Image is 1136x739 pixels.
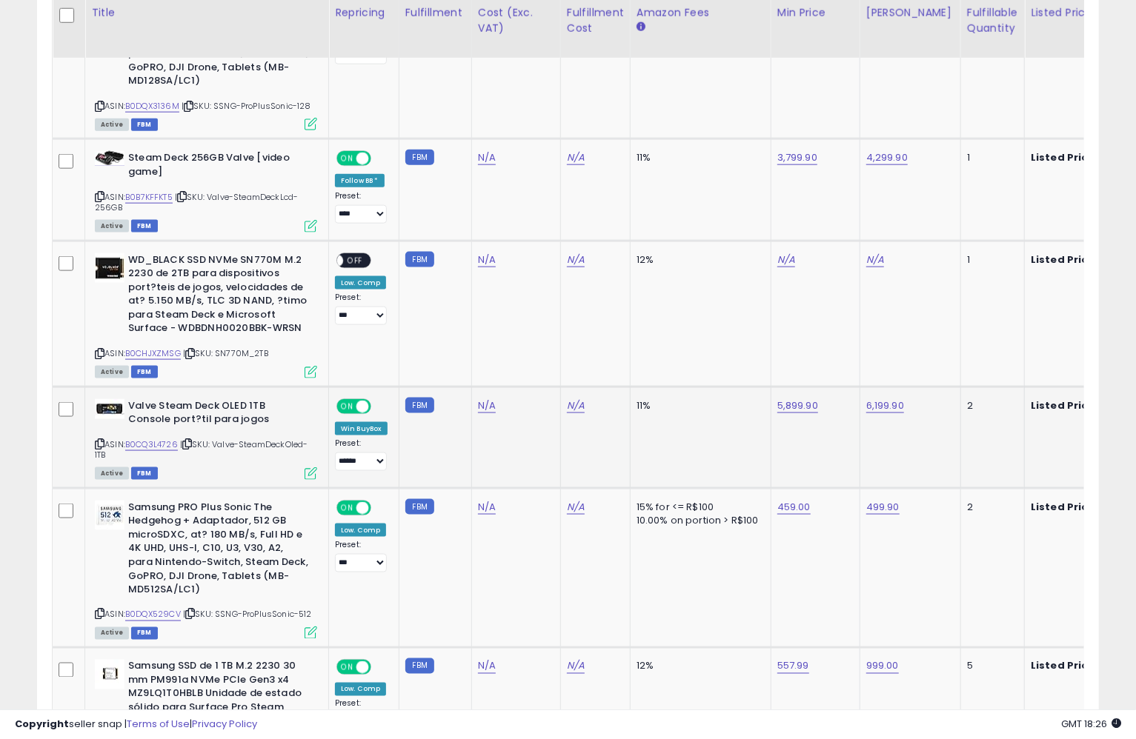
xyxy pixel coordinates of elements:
[567,659,585,674] a: N/A
[478,253,496,267] a: N/A
[478,659,496,674] a: N/A
[131,627,158,640] span: FBM
[338,153,356,165] span: ON
[128,253,308,339] b: WD_BLACK SSD NVMe SN770M M.2 2230 de 2TB para dispositivos port?teis de jogos, velocidades de at?...
[369,501,393,514] span: OFF
[95,501,317,638] div: ASIN:
[637,151,760,164] div: 11%
[369,153,393,165] span: OFF
[637,5,765,21] div: Amazon Fees
[95,467,129,480] span: All listings currently available for purchase on Amazon
[567,253,585,267] a: N/A
[405,499,434,515] small: FBM
[127,717,190,731] a: Terms of Use
[567,5,624,36] div: Fulfillment Cost
[131,220,158,233] span: FBM
[335,292,388,326] div: Preset:
[125,438,178,451] a: B0CQ3L4726
[967,253,1013,267] div: 1
[478,150,496,165] a: N/A
[183,347,268,359] span: | SKU: SN770M_2TB
[91,5,322,21] div: Title
[95,399,124,419] img: 31odZoRmJZL._SL40_.jpg
[369,661,393,674] span: OFF
[15,717,69,731] strong: Copyright
[478,5,554,36] div: Cost (Exc. VAT)
[125,100,179,113] a: B0DQX3136M
[1031,659,1098,673] b: Listed Price:
[131,467,158,480] span: FBM
[478,398,496,413] a: N/A
[125,347,181,360] a: B0CHJXZMSG
[183,609,312,621] span: | SKU: SSNG-ProPlusSonic-512
[637,514,760,527] div: 10.00% on portion > R$100
[335,174,385,187] div: Follow BB *
[131,366,158,378] span: FBM
[95,399,317,478] div: ASIN:
[95,220,129,233] span: All listings currently available for purchase on Amazon
[967,660,1013,673] div: 5
[125,609,181,621] a: B0DQX529CV
[637,21,645,34] small: Amazon Fees.
[95,191,298,213] span: | SKU: Valve-SteamDeckLcd-256GB
[967,399,1013,412] div: 2
[777,253,795,267] a: N/A
[1031,150,1098,164] b: Listed Price:
[335,276,386,290] div: Low. Comp
[1031,253,1098,267] b: Listed Price:
[338,400,356,412] span: ON
[95,151,317,230] div: ASIN:
[95,253,124,283] img: 41ayTBs7zXL._SL40_.jpg
[95,253,317,377] div: ASIN:
[335,5,393,21] div: Repricing
[95,366,129,378] span: All listings currently available for purchase on Amazon
[131,118,158,131] span: FBM
[777,398,818,413] a: 5,899.90
[335,422,388,435] div: Win BuyBox
[15,718,257,732] div: seller snap | |
[335,438,388,472] div: Preset:
[567,398,585,413] a: N/A
[338,501,356,514] span: ON
[866,500,900,515] a: 499.90
[182,100,311,112] span: | SKU: SSNG-ProPlusSonic-128
[866,5,954,21] div: [PERSON_NAME]
[967,5,1018,36] div: Fulfillable Quantity
[866,150,908,165] a: 4,299.90
[405,150,434,165] small: FBM
[335,683,386,696] div: Low. Comp
[95,501,124,530] img: 41mPETo2eIL._SL40_.jpg
[637,399,760,412] div: 11%
[95,151,124,166] img: 31D5quNFnkL._SL40_.jpg
[95,118,129,131] span: All listings currently available for purchase on Amazon
[637,253,760,267] div: 12%
[405,5,465,21] div: Fulfillment
[369,400,393,412] span: OFF
[95,438,308,461] span: | SKU: Valve-SteamDeckOled-1TB
[866,253,884,267] a: N/A
[405,252,434,267] small: FBM
[777,5,854,21] div: Min Price
[967,151,1013,164] div: 1
[95,660,124,689] img: 31RsbsAJLuL._SL40_.jpg
[335,524,386,537] div: Low. Comp
[967,501,1013,514] div: 2
[192,717,257,731] a: Privacy Policy
[777,150,817,165] a: 3,799.90
[567,150,585,165] a: N/A
[343,254,367,267] span: OFF
[637,501,760,514] div: 15% for <= R$100
[405,658,434,674] small: FBM
[866,659,899,674] a: 999.00
[335,191,388,224] div: Preset:
[1031,500,1098,514] b: Listed Price:
[478,500,496,515] a: N/A
[335,540,388,573] div: Preset:
[128,501,308,601] b: Samsung PRO Plus Sonic The Hedgehog + Adaptador, 512 GB microSDXC, at? 180 MB/s, Full HD e 4K UHD...
[866,398,904,413] a: 6,199.90
[777,659,809,674] a: 557.99
[128,399,308,430] b: Valve Steam Deck OLED 1TB Console port?til para jogos
[637,660,760,673] div: 12%
[125,191,173,204] a: B0B7KFFKT5
[338,661,356,674] span: ON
